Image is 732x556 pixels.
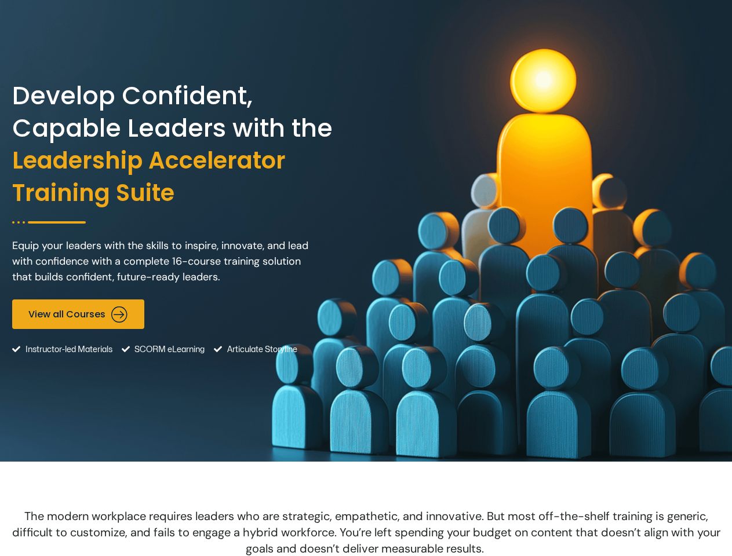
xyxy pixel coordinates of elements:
span: Leadership Accelerator Training Suite [12,145,363,210]
a: View all Courses [12,299,144,329]
span: Instructor-led Materials [23,335,112,364]
p: Equip your leaders with the skills to inspire, innovate, and lead with confidence with a complete... [12,238,314,285]
span: The modern workplace requires leaders who are strategic, empathetic, and innovative. But most off... [12,509,720,556]
h2: Develop Confident, Capable Leaders with the [12,80,363,210]
span: SCORM eLearning [132,335,205,364]
span: View all Courses [28,309,105,320]
span: Articulate Storyline [224,335,297,364]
